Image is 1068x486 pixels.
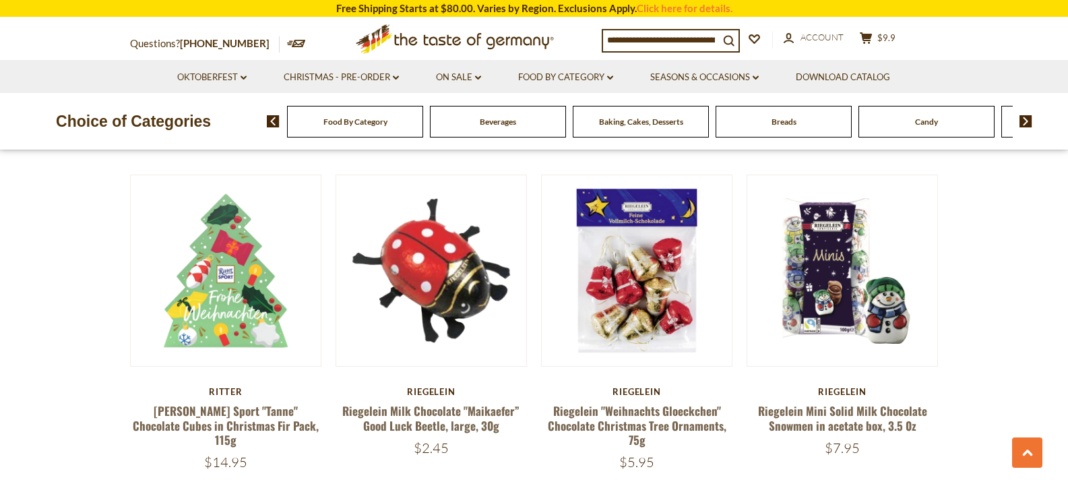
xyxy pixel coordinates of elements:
a: [PERSON_NAME] Sport "Tanne" Chocolate Cubes in Christmas Fir Pack, 115g [133,402,319,448]
div: Riegelein [541,386,733,397]
a: Riegelein Milk Chocolate "Maikaefer” Good Luck Beetle, large, 30g [342,402,520,433]
div: Ritter [130,386,322,397]
p: Questions? [130,35,280,53]
img: Riegelein Milk Chocolate "Maikaefer” Good Luck Beetle, large, 30g [336,175,527,366]
a: Christmas - PRE-ORDER [284,70,399,85]
a: Seasons & Occasions [650,70,759,85]
img: Ritter Sport "Tanne" Chocolate Cubes in Christmas Fir Pack, 115g [131,175,321,366]
a: Food By Category [518,70,613,85]
div: Riegelein [747,386,939,397]
span: $14.95 [204,454,247,470]
a: Oktoberfest [177,70,247,85]
img: Riegelein "Weihnachts Gloeckchen" Chocolate Christmas Tree Ornaments, 75g [542,175,732,366]
a: Food By Category [323,117,387,127]
img: next arrow [1019,115,1032,127]
a: Riegelein "Weihnachts Gloeckchen" Chocolate Christmas Tree Ornaments, 75g [548,402,726,448]
div: Riegelein [336,386,528,397]
a: [PHONE_NUMBER] [180,37,270,49]
span: $7.95 [825,439,860,456]
a: Candy [915,117,938,127]
span: $5.95 [619,454,654,470]
button: $9.9 [858,32,898,49]
a: Download Catalog [796,70,890,85]
img: Riegelein Mini Solid Milk Chocolate Snowmen in acetate box, 3.5 0z [747,175,938,366]
a: On Sale [436,70,481,85]
img: previous arrow [267,115,280,127]
a: Riegelein Mini Solid Milk Chocolate Snowmen in acetate box, 3.5 0z [758,402,927,433]
a: Click here for details. [637,2,732,14]
span: $2.45 [414,439,449,456]
a: Account [784,30,844,45]
a: Beverages [480,117,516,127]
span: Account [800,32,844,42]
a: Breads [772,117,796,127]
span: $9.9 [877,32,896,43]
a: Baking, Cakes, Desserts [599,117,683,127]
